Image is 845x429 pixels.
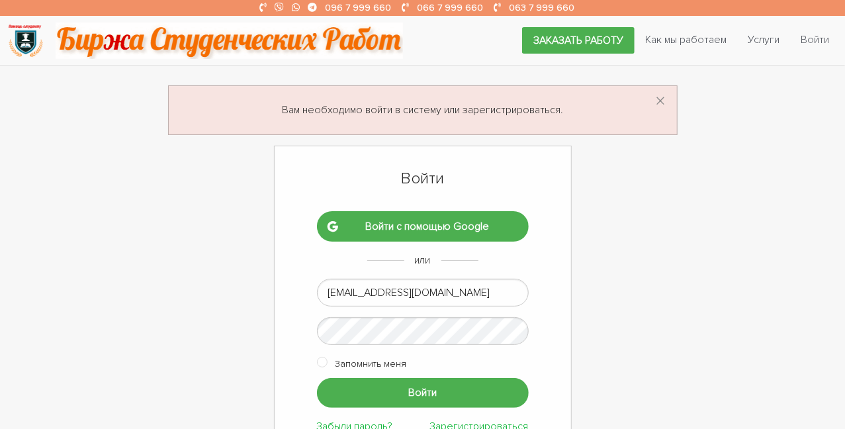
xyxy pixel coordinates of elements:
h1: Войти [317,167,529,190]
span: или [415,254,431,267]
a: 066 7 999 660 [418,2,484,13]
a: Как мы работаем [635,27,737,52]
img: motto-2ce64da2796df845c65ce8f9480b9c9d679903764b3ca6da4b6de107518df0fe.gif [56,23,403,59]
a: 096 7 999 660 [326,2,392,13]
a: Войти с помощью Google [317,211,529,242]
span: Войти с помощью Google [338,221,517,232]
img: logo-135dea9cf721667cc4ddb0c1795e3ba8b7f362e3d0c04e2cc90b931989920324.png [7,23,44,59]
label: Запомнить меня [335,356,407,372]
a: Войти [790,27,840,52]
a: Заказать работу [522,27,635,54]
a: 063 7 999 660 [510,2,575,13]
span: × [656,89,666,115]
a: Услуги [737,27,790,52]
input: Войти [317,378,529,408]
button: Dismiss alert [656,91,666,113]
p: Вам необходимо войти в систему или зарегистрироваться. [185,102,661,119]
input: Адрес электронной почты [317,279,529,307]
